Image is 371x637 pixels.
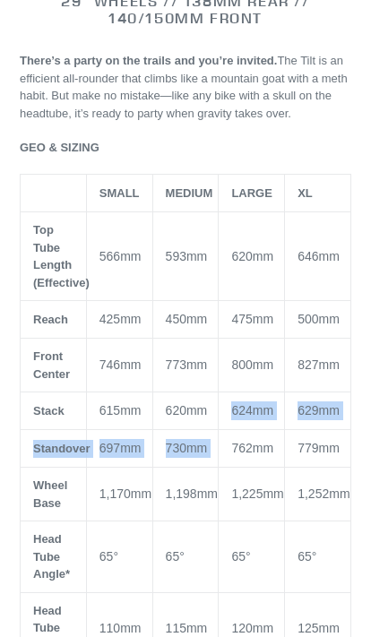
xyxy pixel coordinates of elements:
[20,54,277,67] b: There’s a party on the trails and you’re invited.
[113,549,118,564] span: °
[231,403,273,417] span: 624mm
[33,478,67,510] span: Wheel Base
[285,301,351,339] td: 500mm
[152,521,219,593] td: 65
[33,532,70,581] span: Head Tube Angle*
[285,212,351,301] td: 646mm
[285,430,351,468] td: 779mm
[86,339,152,392] td: 746mm
[285,521,351,593] td: 65
[33,313,68,326] span: Reach
[231,186,272,200] span: LARGE
[33,404,65,417] span: Stack
[152,430,219,468] td: 730mm
[219,212,285,301] td: 620mm
[20,54,348,120] span: The Tilt is an efficient all-rounder that climbs like a mountain goat with a meth habit. But make...
[246,549,251,564] span: °
[86,301,152,339] td: 425mm
[219,430,285,468] td: 762mm
[99,403,142,417] span: 615mm
[33,349,70,381] span: Front Center
[152,339,219,392] td: 773mm
[33,223,90,289] span: Top Tube Length (Effective)
[298,186,313,200] span: XL
[219,301,285,339] td: 475mm
[152,212,219,301] td: 593mm
[99,186,140,200] span: SMALL
[166,186,213,200] span: MEDIUM
[179,549,185,564] span: °
[152,301,219,339] td: 450mm
[219,468,285,521] td: 1,225mm
[219,521,285,593] td: 65
[86,212,152,301] td: 566mm
[86,468,152,521] td: 1,170mm
[86,521,152,593] td: 65
[152,468,219,521] td: 1,198mm
[285,339,351,392] td: 827mm
[312,549,317,564] span: °
[20,141,99,154] span: GEO & SIZING
[33,442,91,455] span: Standover
[298,403,340,417] span: 629mm
[166,403,208,417] span: 620mm
[86,430,152,468] td: 697mm
[219,339,285,392] td: 800mm
[285,468,351,521] td: 1,252mm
